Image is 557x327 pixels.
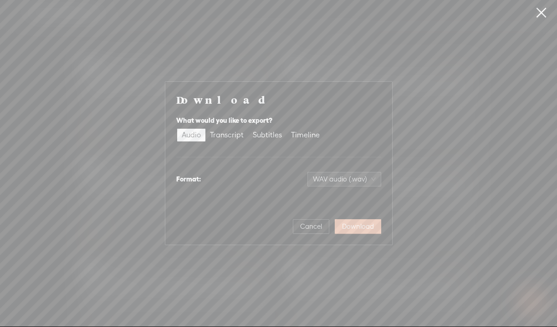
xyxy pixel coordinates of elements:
div: Format: [176,174,201,185]
span: Download [342,222,374,231]
span: WAV audio (.wav) [313,172,376,186]
div: segmented control [176,128,325,142]
button: Cancel [293,219,329,234]
span: Cancel [300,222,322,231]
h4: Download [176,93,381,106]
div: Audio [182,129,201,141]
button: Download [335,219,381,234]
div: Subtitles [253,129,282,141]
div: Transcript [210,129,244,141]
div: Timeline [291,129,320,141]
div: What would you like to export? [176,115,381,126]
